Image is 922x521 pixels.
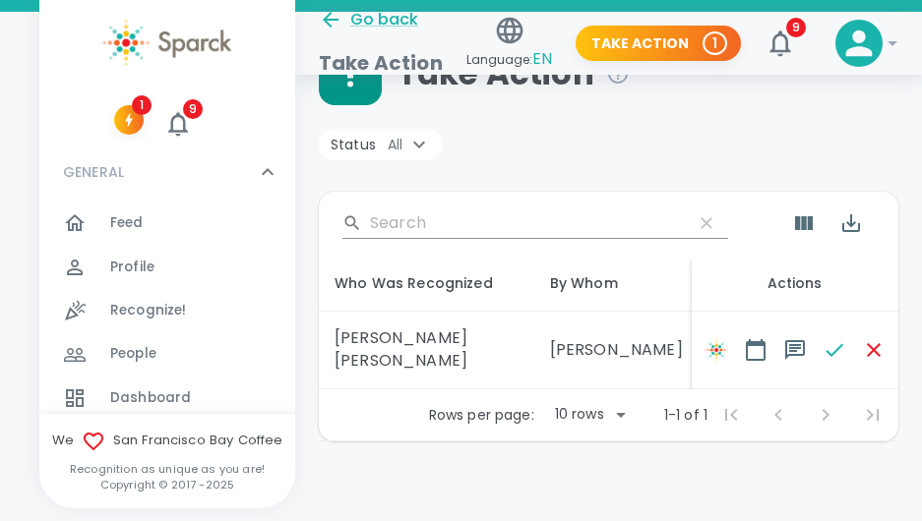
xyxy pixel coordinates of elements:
div: By Whom [550,271,683,295]
button: Show Columns [780,200,828,247]
img: Sparck logo [103,20,231,66]
button: Sparck logo [697,330,736,370]
button: 9 [757,20,804,67]
span: Last Page [849,391,896,438]
span: All [388,135,402,154]
p: Recognition as unique as you are! [39,461,295,477]
div: GENERAL [39,143,295,202]
span: Previous Page [755,391,802,438]
span: We San Francisco Bay Coffee [39,430,295,453]
span: 9 [183,99,203,119]
a: Dashboard [39,376,295,420]
span: 1 [132,95,152,115]
a: Feed [39,202,295,245]
p: 1 [712,33,717,53]
a: People [39,332,295,376]
a: Profile [39,246,295,289]
svg: Search [342,213,362,233]
p: Rows per page: [429,405,534,425]
span: EN [532,47,552,70]
button: Go back [319,8,418,31]
img: Sparck logo [705,338,728,362]
span: 9 [786,18,806,37]
p: GENERAL [63,162,124,182]
span: Dashboard [110,388,191,408]
span: People [110,344,156,364]
span: Profile [110,258,154,277]
span: Next Page [802,391,849,438]
button: Take Action 1 [576,26,741,62]
button: Language:EN [459,9,560,79]
input: Search [370,207,677,239]
div: Status All [319,129,443,160]
td: [PERSON_NAME] [534,312,699,389]
h1: Take Action [319,47,443,79]
div: 10 rows [550,404,609,424]
button: 9 [159,105,197,143]
a: Sparck logo [39,20,295,66]
div: Who Was Recognized [335,271,519,295]
span: Recognize! [110,301,187,320]
button: Export [828,200,875,247]
span: Feed [110,213,144,233]
div: GENERAL [39,202,295,471]
span: Take Action [398,54,630,93]
span: First Page [707,391,755,438]
a: Recognize! [39,289,295,332]
span: Language: [466,46,552,73]
p: Copyright © 2017 - 2025 [39,477,295,492]
td: [PERSON_NAME] [PERSON_NAME] [319,312,534,389]
p: 1-1 of 1 [664,405,707,425]
span: Status [331,135,403,154]
button: 1 [114,105,144,135]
